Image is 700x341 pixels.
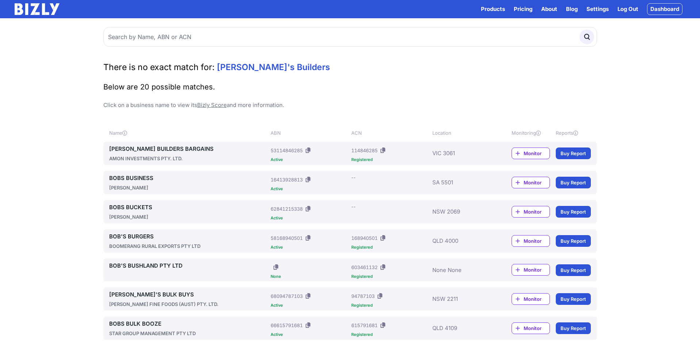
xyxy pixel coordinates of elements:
[556,177,591,188] a: Buy Report
[512,322,550,334] a: Monitor
[512,129,550,137] div: Monitoring
[512,235,550,247] a: Monitor
[109,203,268,212] a: BOBS BUCKETS
[271,234,303,242] div: 58168940501
[432,290,490,308] div: NSW 2211
[481,5,505,14] button: Products
[271,333,348,337] div: Active
[351,264,378,271] div: 603461132
[271,187,348,191] div: Active
[351,322,378,329] div: 615791681
[271,129,348,137] div: ABN
[103,27,597,47] input: Search by Name, ABN or ACN
[541,5,557,14] a: About
[556,235,591,247] a: Buy Report
[109,174,268,183] a: BOBS BUSINESS
[512,264,550,276] a: Monitor
[109,242,268,250] div: BOOMERANG RURAL EXPORTS PTY LTD
[524,237,550,245] span: Monitor
[103,83,215,91] span: Below are 20 possible matches.
[524,295,550,303] span: Monitor
[271,176,303,183] div: 16413928813
[512,177,550,188] a: Monitor
[432,145,490,162] div: VIC 3061
[271,303,348,307] div: Active
[556,293,591,305] a: Buy Report
[351,275,429,279] div: Registered
[271,322,303,329] div: 66615791681
[556,322,591,334] a: Buy Report
[197,101,227,108] a: Bizly Score
[109,145,268,153] a: [PERSON_NAME] BUILDERS BARGAINS
[351,292,375,300] div: 94787103
[351,158,429,162] div: Registered
[271,205,303,212] div: 62841215338
[524,208,550,215] span: Monitor
[512,293,550,305] a: Monitor
[271,158,348,162] div: Active
[109,232,268,241] a: BOB'S BURGERS
[351,303,429,307] div: Registered
[109,129,268,137] div: Name
[432,129,490,137] div: Location
[109,330,268,337] div: STAR GROUP MANAGEMENT PTY LTD
[617,5,638,14] a: Log Out
[432,319,490,337] div: QLD 4109
[109,155,268,162] div: AMON INVESTMENTS PTY. LTD.
[109,319,268,328] a: BOBS BULK BOOZE
[103,62,215,72] span: There is no exact match for:
[432,203,490,221] div: NSW 2069
[556,206,591,218] a: Buy Report
[103,101,597,110] p: Click on a business name to view its and more information.
[271,275,348,279] div: None
[109,290,268,299] a: [PERSON_NAME]'S BULK BUYS
[271,292,303,300] div: 68094787103
[351,234,378,242] div: 168940501
[524,150,550,157] span: Monitor
[271,147,303,154] div: 53114846285
[351,245,429,249] div: Registered
[512,147,550,159] a: Monitor
[109,300,268,308] div: [PERSON_NAME] FINE FOODS (AUST) PTY. LTD.
[109,213,268,221] div: [PERSON_NAME]
[524,266,550,273] span: Monitor
[647,3,682,15] a: Dashboard
[432,261,490,279] div: None None
[524,179,550,186] span: Monitor
[514,5,532,14] a: Pricing
[351,174,356,181] div: --
[556,264,591,276] a: Buy Report
[351,203,356,210] div: --
[351,147,378,154] div: 114846285
[109,261,268,270] a: BOB'S BUSHLAND PTY LTD
[556,129,591,137] div: Reports
[512,206,550,218] a: Monitor
[109,184,268,191] div: [PERSON_NAME]
[351,129,429,137] div: ACN
[432,232,490,250] div: QLD 4000
[586,5,609,14] a: Settings
[566,5,578,14] a: Blog
[271,216,348,220] div: Active
[556,147,591,159] a: Buy Report
[432,174,490,191] div: SA 5501
[351,333,429,337] div: Registered
[271,245,348,249] div: Active
[217,62,330,72] span: [PERSON_NAME]'s Builders
[524,325,550,332] span: Monitor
